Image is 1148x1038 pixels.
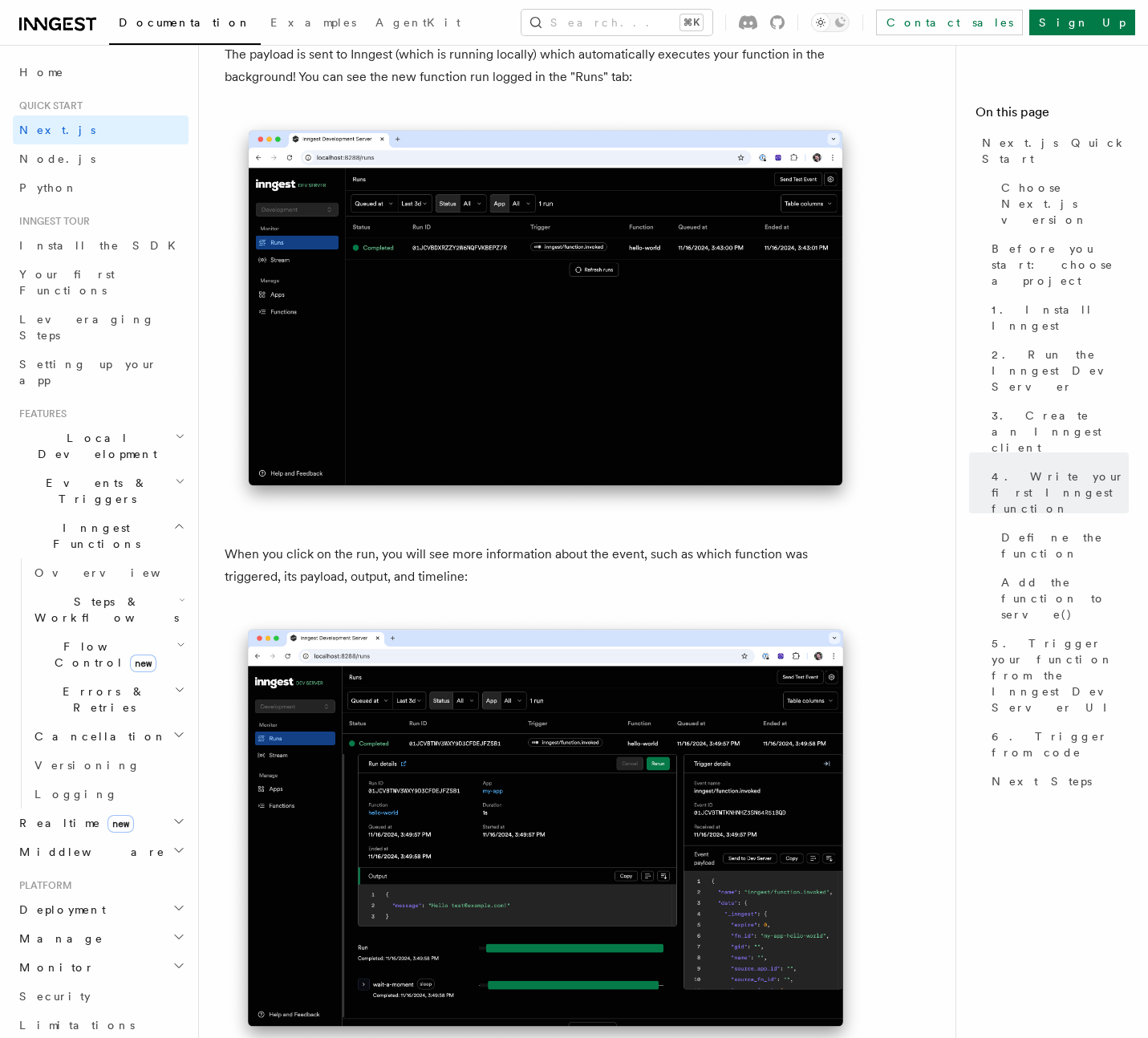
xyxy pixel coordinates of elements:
[985,295,1129,340] a: 1. Install Inngest
[34,566,200,579] span: Overview
[19,239,185,252] span: Install the SDK
[13,260,189,305] a: Your first Functions
[13,902,106,918] span: Deployment
[13,931,103,947] span: Manage
[13,895,189,924] button: Deployment
[992,468,1129,517] span: 4. Write your first Inngest function
[28,677,189,722] button: Errors & Retries
[28,751,189,780] a: Versioning
[19,268,115,297] span: Your first Functions
[976,103,1129,128] h4: On this page
[985,462,1129,523] a: 4. Write your first Inngest function
[28,683,174,716] span: Errors & Retries
[1001,574,1129,622] span: Add the function to serve()
[19,124,95,136] span: Next.js
[992,347,1129,395] span: 2. Run the Inngest Dev Server
[34,759,140,772] span: Versioning
[13,305,189,350] a: Leveraging Steps
[28,594,179,626] span: Steps & Workflows
[28,780,189,809] a: Logging
[521,10,712,35] button: Search...⌘K
[1029,10,1135,35] a: Sign Up
[13,58,189,87] a: Home
[109,5,261,45] a: Documentation
[13,982,189,1011] a: Security
[366,5,470,43] a: AgentKit
[13,844,165,860] span: Middleware
[28,639,176,671] span: Flow Control
[995,173,1129,234] a: Choose Next.js version
[19,358,157,387] span: Setting up your app
[13,215,90,228] span: Inngest tour
[225,114,866,517] img: Inngest Dev Server web interface's runs tab with a single completed run displayed
[34,788,118,801] span: Logging
[28,722,189,751] button: Cancellation
[13,959,95,975] span: Monitor
[119,16,251,29] span: Documentation
[985,234,1129,295] a: Before you start: choose a project
[13,809,189,837] button: Realtimenew
[992,302,1129,334] span: 1. Install Inngest
[13,815,134,831] span: Realtime
[976,128,1129,173] a: Next.js Quick Start
[13,350,189,395] a: Setting up your app
[19,1019,135,1032] span: Limitations
[13,513,189,558] button: Inngest Functions
[985,629,1129,722] a: 5. Trigger your function from the Inngest Dev Server UI
[13,407,67,420] span: Features
[375,16,460,29] span: AgentKit
[1001,529,1129,562] span: Define the function
[28,558,189,587] a: Overview
[992,728,1129,760] span: 6. Trigger from code
[811,13,850,32] button: Toggle dark mode
[19,990,91,1003] span: Security
[995,523,1129,568] a: Define the function
[13,144,189,173] a: Node.js
[13,953,189,982] button: Monitor
[13,558,189,809] div: Inngest Functions
[985,340,1129,401] a: 2. Run the Inngest Dev Server
[28,587,189,632] button: Steps & Workflows
[13,837,189,866] button: Middleware
[13,879,72,892] span: Platform
[13,468,189,513] button: Events & Triggers
[225,43,866,88] p: The payload is sent to Inngest (which is running locally) which automatically executes your funct...
[225,543,866,588] p: When you click on the run, you will see more information about the event, such as which function ...
[680,14,703,30] kbd: ⌘K
[995,568,1129,629] a: Add the function to serve()
[13,424,189,468] button: Local Development
[13,173,189,202] a: Python
[13,924,189,953] button: Manage
[19,181,78,194] span: Python
[13,116,189,144] a: Next.js
[13,520,173,552] span: Inngest Functions
[13,475,175,507] span: Events & Triggers
[13,430,175,462] span: Local Development
[19,313,155,342] span: Leveraging Steps
[992,241,1129,289] span: Before you start: choose a project
[13,231,189,260] a: Install the SDK
[19,152,95,165] span: Node.js
[130,655,156,672] span: new
[876,10,1023,35] a: Contact sales
[992,407,1129,456] span: 3. Create an Inngest client
[107,815,134,833] span: new
[28,728,167,744] span: Cancellation
[13,99,83,112] span: Quick start
[992,635,1129,716] span: 5. Trigger your function from the Inngest Dev Server UI
[1001,180,1129,228] span: Choose Next.js version
[985,401,1129,462] a: 3. Create an Inngest client
[985,722,1129,767] a: 6. Trigger from code
[992,773,1092,789] span: Next Steps
[270,16,356,29] span: Examples
[28,632,189,677] button: Flow Controlnew
[19,64,64,80] span: Home
[985,767,1129,796] a: Next Steps
[261,5,366,43] a: Examples
[982,135,1129,167] span: Next.js Quick Start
